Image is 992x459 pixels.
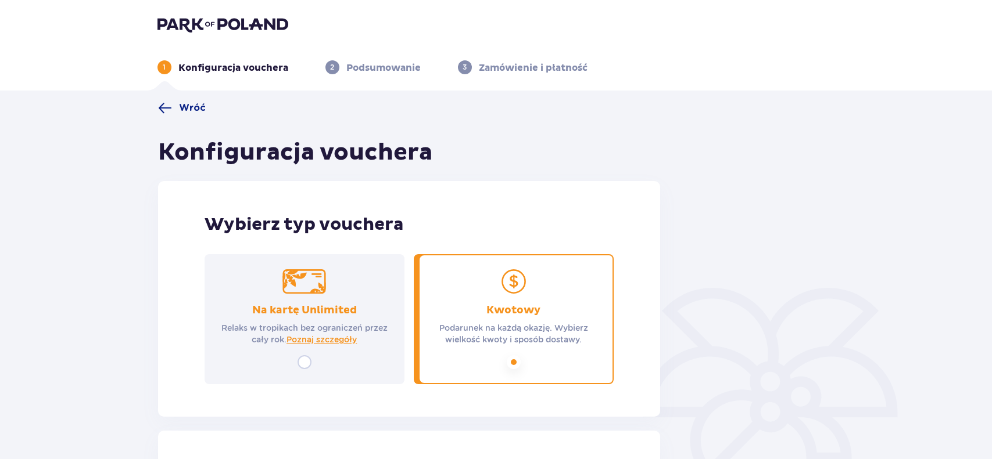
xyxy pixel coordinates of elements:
p: Podarunek na każdą okazję. Wybierz wielkość kwoty i sposób dostawy. [424,322,603,345]
a: Wróć [158,101,206,115]
p: 3 [463,62,467,73]
p: 2 [330,62,334,73]
a: Poznaj szczegóły [287,334,357,345]
p: Na kartę Unlimited [252,303,357,317]
p: Relaks w tropikach bez ograniczeń przez cały rok. [215,322,394,345]
p: 1 [163,62,166,73]
span: Wróć [179,102,206,114]
h1: Konfiguracja vouchera [158,138,432,167]
p: Podsumowanie [346,62,421,74]
p: Wybierz typ vouchera [205,214,614,236]
p: Zamówienie i płatność [479,62,588,74]
p: Konfiguracja vouchera [178,62,288,74]
img: Park of Poland logo [157,16,288,32]
p: Kwotowy [486,303,540,317]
